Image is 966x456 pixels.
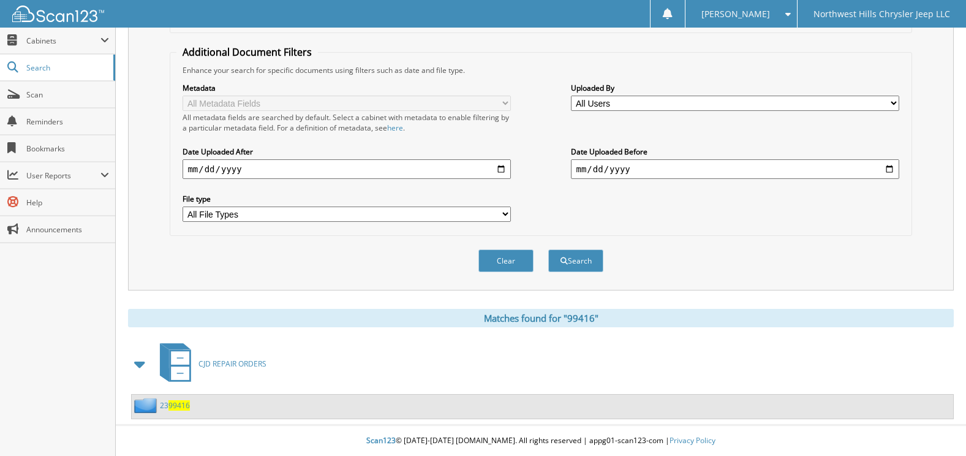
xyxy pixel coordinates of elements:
a: here [387,123,403,133]
span: Announcements [26,224,109,235]
span: Scan123 [366,435,396,446]
span: CJD REPAIR ORDERS [198,359,266,369]
span: Reminders [26,116,109,127]
label: Metadata [183,83,510,93]
div: All metadata fields are searched by default. Select a cabinet with metadata to enable filtering b... [183,112,510,133]
div: © [DATE]-[DATE] [DOMAIN_NAME]. All rights reserved | appg01-scan123-com | [116,426,966,456]
span: Northwest Hills Chrysler Jeep LLC [813,10,950,18]
span: User Reports [26,170,100,181]
button: Clear [478,249,534,272]
a: 2399416 [160,400,190,411]
div: Matches found for "99416" [128,309,954,327]
label: Uploaded By [571,83,899,93]
label: File type [183,194,510,204]
span: Search [26,63,107,73]
span: [PERSON_NAME] [701,10,770,18]
span: Cabinets [26,36,100,46]
div: Enhance your search for specific documents using filters such as date and file type. [176,65,905,75]
label: Date Uploaded Before [571,146,899,157]
iframe: Chat Widget [905,397,966,456]
input: start [183,159,510,179]
span: 99416 [168,400,190,411]
span: Help [26,197,109,208]
label: Date Uploaded After [183,146,510,157]
a: Privacy Policy [670,435,715,446]
img: folder2.png [134,398,160,413]
a: CJD REPAIR ORDERS [153,340,266,388]
input: end [571,159,899,179]
span: Scan [26,89,109,100]
img: scan123-logo-white.svg [12,6,104,22]
legend: Additional Document Filters [176,45,318,59]
button: Search [548,249,603,272]
span: Bookmarks [26,143,109,154]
